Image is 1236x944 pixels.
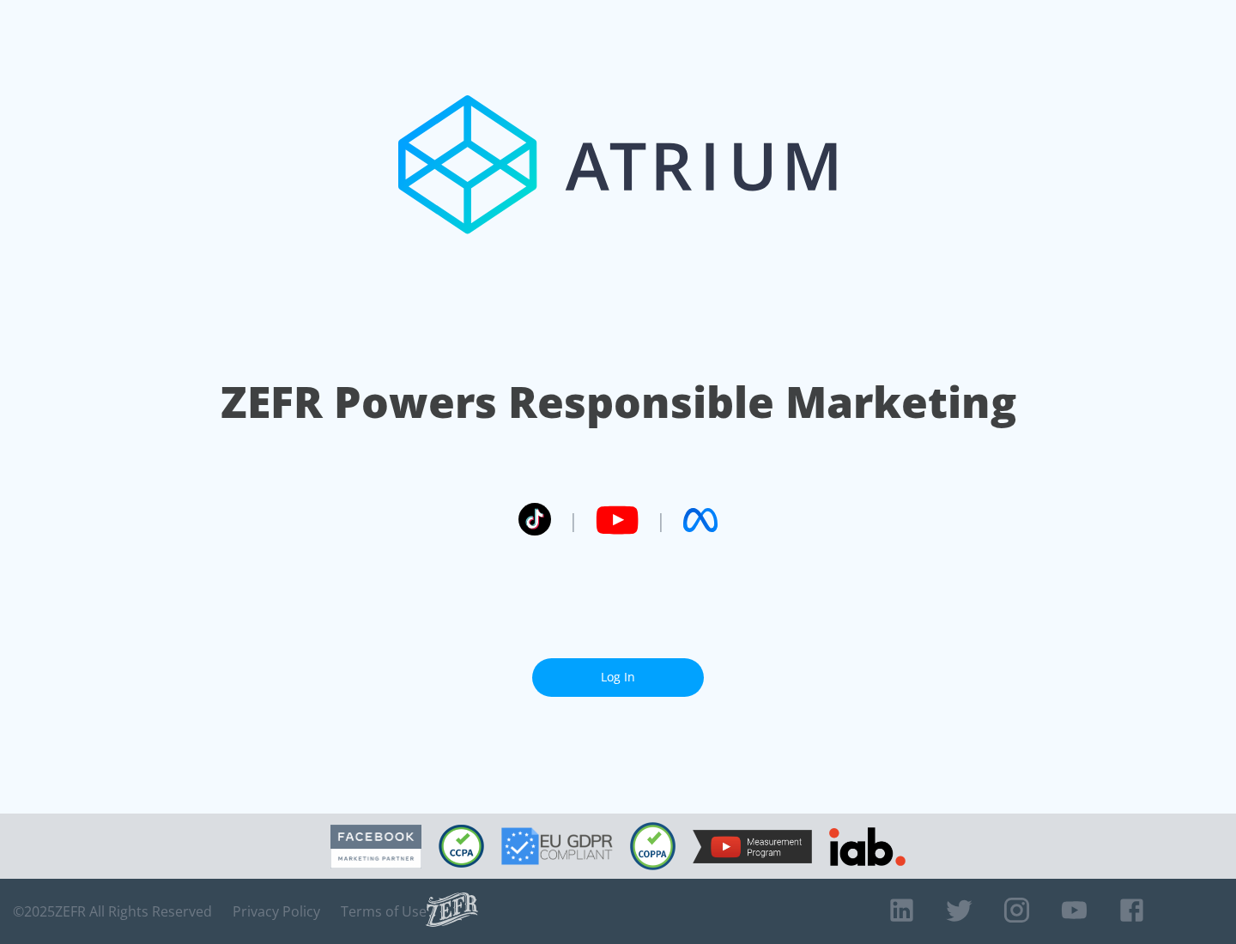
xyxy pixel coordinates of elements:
span: © 2025 ZEFR All Rights Reserved [13,903,212,920]
span: | [568,507,579,533]
a: Log In [532,658,704,697]
img: IAB [829,827,906,866]
img: CCPA Compliant [439,825,484,868]
img: COPPA Compliant [630,822,676,870]
h1: ZEFR Powers Responsible Marketing [221,372,1016,432]
a: Terms of Use [341,903,427,920]
span: | [656,507,666,533]
img: GDPR Compliant [501,827,613,865]
img: YouTube Measurement Program [693,830,812,863]
a: Privacy Policy [233,903,320,920]
img: Facebook Marketing Partner [330,825,421,868]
